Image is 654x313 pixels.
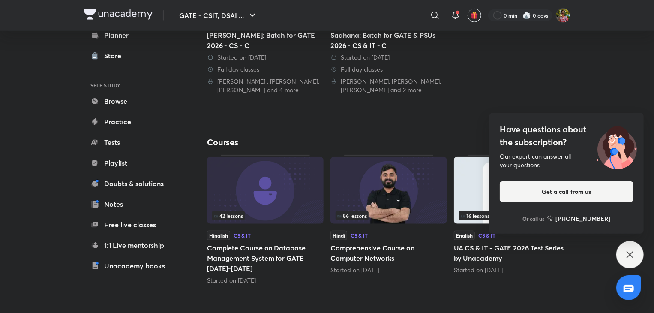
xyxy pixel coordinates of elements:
[454,243,570,263] h5: UA CS & IT - GATE 2026 Test Series by Unacademy
[459,211,565,220] div: left
[336,211,442,220] div: infosection
[84,154,183,172] a: Playlist
[330,155,447,274] div: Comprehensive Course on Computer Networks
[84,9,153,22] a: Company Logo
[207,243,324,274] h5: Complete Course on Database Management System for GATE [DATE]-[DATE]
[523,215,545,223] p: Or call us
[207,77,324,94] div: Rahul , Pankaj Sharma, Ankit Kumar and 4 more
[207,157,324,224] img: Thumbnail
[330,157,447,224] img: Thumbnail
[500,181,633,202] button: Get a call from us
[84,9,153,20] img: Company Logo
[212,211,318,220] div: left
[522,11,531,20] img: streak
[547,214,611,223] a: [PHONE_NUMBER]
[336,211,442,220] div: infocontainer
[84,134,183,151] a: Tests
[84,196,183,213] a: Notes
[212,211,318,220] div: infocontainer
[207,53,324,62] div: Started on 15 Nov 2024
[330,231,347,240] span: Hindi
[330,53,447,62] div: Started on 25 Oct 2024
[330,266,447,274] div: Started on Jul 31
[556,8,570,23] img: Shubhashis Bhattacharjee
[500,152,633,169] div: Our expert can answer all your questions
[330,65,447,74] div: Full day classes
[207,276,324,285] div: Started on Jul 4
[471,12,478,19] img: avatar
[212,211,318,220] div: infosection
[84,93,183,110] a: Browse
[337,213,367,218] span: 86 lessons
[330,30,447,51] div: Sadhana: Batch for GATE & PSUs 2026 - CS & IT - C
[454,155,570,274] div: UA CS & IT - GATE 2026 Test Series by Unacademy
[459,211,565,220] div: infosection
[336,211,442,220] div: left
[207,30,324,51] div: [PERSON_NAME]: Batch for GATE 2026 - CS - C
[207,231,230,240] span: Hinglish
[84,216,183,233] a: Free live classes
[330,243,447,263] h5: Comprehensive Course on Computer Networks
[207,65,324,74] div: Full day classes
[330,77,447,94] div: Sweta Kumari, Aman Raj, Ankush Saklecha and 2 more
[174,7,263,24] button: GATE - CSIT, DSAI ...
[84,27,183,44] a: Planner
[207,155,324,284] div: Complete Course on Database Management System for GATE 2026-2027
[84,47,183,64] a: Store
[351,233,368,238] div: CS & IT
[234,233,251,238] div: CS & IT
[454,231,475,240] span: English
[454,157,570,224] img: Thumbnail
[461,213,489,218] span: 16 lessons
[84,175,183,192] a: Doubts & solutions
[84,237,183,254] a: 1:1 Live mentorship
[84,113,183,130] a: Practice
[104,51,126,61] div: Store
[207,137,389,148] h4: Courses
[478,233,495,238] div: CS & IT
[84,78,183,93] h6: SELF STUDY
[214,213,243,218] span: 42 lessons
[454,266,570,274] div: Started on Aug 13
[590,123,644,169] img: ttu_illustration_new.svg
[468,9,481,22] button: avatar
[84,257,183,274] a: Unacademy books
[459,211,565,220] div: infocontainer
[556,214,611,223] h6: [PHONE_NUMBER]
[500,123,633,149] h4: Have questions about the subscription?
